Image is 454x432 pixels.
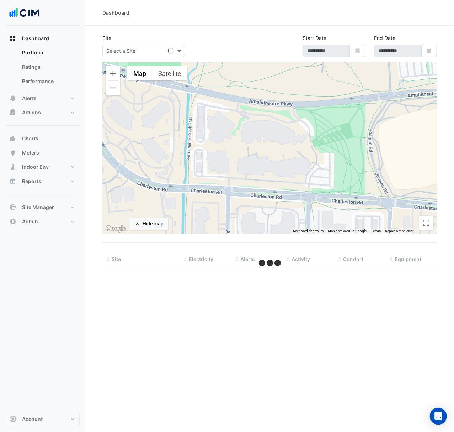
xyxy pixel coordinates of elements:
span: Activity [292,256,310,262]
app-icon: Reports [9,178,16,185]
app-icon: Alerts [9,95,16,102]
a: Portfolio [16,46,80,60]
span: Alerts [22,95,37,102]
button: Show street map [127,66,152,80]
span: Account [22,416,43,423]
button: Zoom in [106,66,120,80]
span: Dashboard [22,35,49,42]
button: Actions [6,105,80,120]
span: Reports [22,178,41,185]
app-icon: Indoor Env [9,163,16,171]
app-icon: Admin [9,218,16,225]
span: Indoor Env [22,163,49,171]
span: Electricity [189,256,213,262]
app-icon: Dashboard [9,35,16,42]
a: Terms (opens in new tab) [371,229,381,233]
button: Reports [6,174,80,188]
img: Google [104,224,128,234]
div: Hide map [143,220,164,228]
button: Meters [6,146,80,160]
button: Dashboard [6,31,80,46]
a: Performance [16,74,80,88]
span: Site Manager [22,204,54,211]
button: Account [6,412,80,426]
span: Meters [22,149,39,156]
app-icon: Site Manager [9,204,16,211]
button: Hide map [129,218,168,230]
span: Charts [22,135,38,142]
a: Ratings [16,60,80,74]
a: Open this area in Google Maps (opens a new window) [104,224,128,234]
span: Alerts [240,256,255,262]
div: Dashboard [6,46,80,91]
div: Open Intercom Messenger [430,408,447,425]
span: Comfort [343,256,363,262]
button: Site Manager [6,200,80,214]
button: Admin [6,214,80,229]
button: Indoor Env [6,160,80,174]
app-icon: Charts [9,135,16,142]
span: Actions [22,109,41,116]
app-icon: Actions [9,109,16,116]
div: Dashboard [102,9,129,16]
button: Show satellite imagery [152,66,187,80]
label: Site [102,34,111,42]
button: Keyboard shortcuts [293,229,324,234]
img: Company Logo [9,6,41,20]
app-icon: Meters [9,149,16,156]
span: Equipment [395,256,421,262]
label: End Date [374,34,395,42]
button: Charts [6,131,80,146]
span: Admin [22,218,38,225]
button: Alerts [6,91,80,105]
a: Report a map error [385,229,413,233]
button: Toggle fullscreen view [419,216,433,230]
label: Start Date [303,34,326,42]
button: Zoom out [106,81,120,95]
span: Site [112,256,121,262]
span: Map data ©2025 Google [328,229,367,233]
